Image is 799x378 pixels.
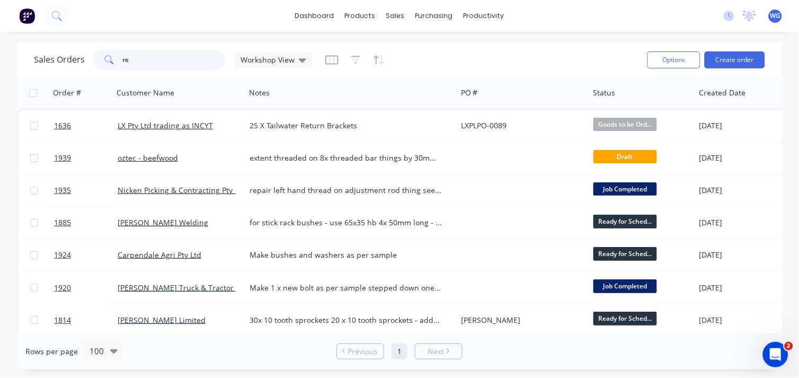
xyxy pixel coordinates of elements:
[250,185,442,196] div: repair left hand thread on adjustment rod thing see photo
[118,250,201,260] a: Carpendale Agri Pty Ltd
[337,346,384,357] a: Previous page
[54,304,118,336] a: 1814
[699,87,746,98] div: Created Date
[699,153,778,163] div: [DATE]
[54,142,118,174] a: 1939
[54,207,118,239] a: 1885
[705,51,765,68] button: Create order
[25,346,78,357] span: Rows per page
[54,217,71,228] span: 1885
[593,182,657,196] span: Job Completed
[118,217,208,227] a: [PERSON_NAME] Welding
[54,315,71,326] span: 1814
[428,346,444,357] span: Next
[593,279,657,293] span: Job Completed
[699,217,778,228] div: [DATE]
[118,315,206,325] a: [PERSON_NAME] Limited
[290,8,340,24] a: dashboard
[461,87,478,98] div: PO #
[54,250,71,260] span: 1924
[593,215,657,228] span: Ready for Sched...
[763,342,788,367] iframe: Intercom live chat
[458,8,510,24] div: productivity
[593,87,616,98] div: Status
[54,174,118,206] a: 1935
[647,51,700,68] button: Options
[118,120,213,130] a: LX Pty Ltd trading as INCYT
[19,8,35,24] img: Factory
[34,55,85,65] h1: Sales Orders
[54,153,71,163] span: 1939
[332,344,467,359] ul: Pagination
[250,283,442,293] div: Make 1 x new bolt as per sample stepped down one end, threaded 35mm other end
[699,120,778,131] div: [DATE]
[392,344,407,359] a: Page 1 is your current page
[250,153,442,163] div: extent threaded on 8x threaded bar things by 30mm see photos (machine down to threaded size then ...
[699,250,778,260] div: [DATE]
[785,342,793,350] span: 2
[770,11,781,21] span: WG
[410,8,458,24] div: purchasing
[54,272,118,304] a: 1920
[699,185,778,196] div: [DATE]
[54,239,118,271] a: 1924
[593,150,657,163] span: Draft
[699,283,778,293] div: [DATE]
[593,118,657,131] span: Goods to be Ord...
[54,185,71,196] span: 1935
[593,312,657,325] span: Ready for Sched...
[54,120,71,131] span: 1636
[699,315,778,326] div: [DATE]
[241,54,295,65] span: Workshop View
[415,346,462,357] a: Next page
[118,153,178,163] a: oztec - beefwood
[250,120,442,131] div: 25 X Tailwater Return Brackets
[118,185,246,195] a: Nicken Picking & Contracting Pty Ltd
[461,120,579,131] div: LXPLPO-0089
[117,87,174,98] div: Customer Name
[118,283,260,293] a: [PERSON_NAME] Truck & Tractor Pty Ltd
[250,217,442,228] div: for stick rack bushes - use 65x35 hb 4x 50mm long - 2:30 2x 40mm long - 2:15 2x 100mm long 3:30 2...
[53,87,81,98] div: Order #
[54,283,71,293] span: 1920
[250,250,442,260] div: Make bushes and washers as per sample
[249,87,270,98] div: Notes
[381,8,410,24] div: sales
[461,315,579,326] div: [PERSON_NAME]
[348,346,378,357] span: Previous
[593,247,657,260] span: Ready for Sched...
[54,110,118,142] a: 1636
[250,315,442,326] div: 30x 10 tooth sprockets 20 x 10 tooth sprockets - added to order [DATE]
[340,8,381,24] div: products
[123,49,226,71] input: Search...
